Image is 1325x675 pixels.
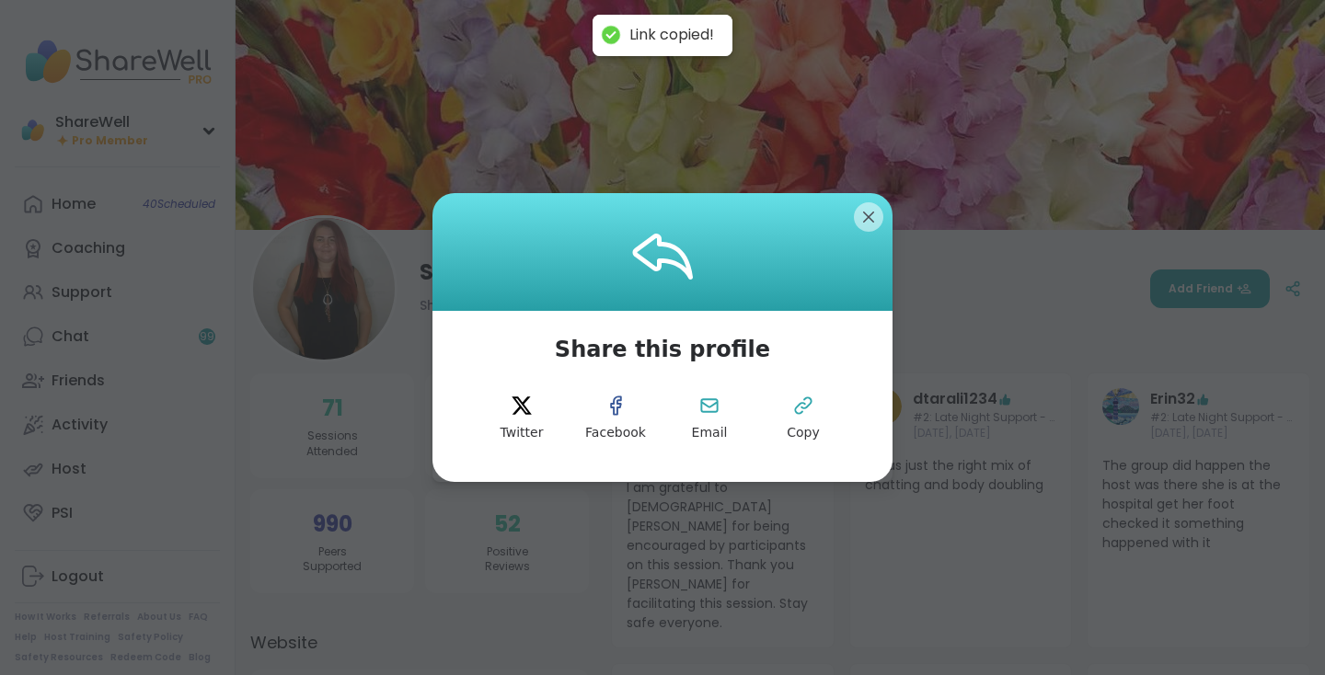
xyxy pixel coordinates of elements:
[787,424,820,442] span: Copy
[555,333,770,366] span: Share this profile
[668,377,751,460] button: Email
[692,424,728,442] span: Email
[501,424,544,442] span: Twitter
[585,424,646,442] span: Facebook
[629,26,714,45] div: Link copied!
[480,377,563,460] button: twitter
[574,377,657,460] button: Facebook
[480,377,563,460] button: Twitter
[762,377,845,460] button: Copy
[574,377,657,460] button: facebook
